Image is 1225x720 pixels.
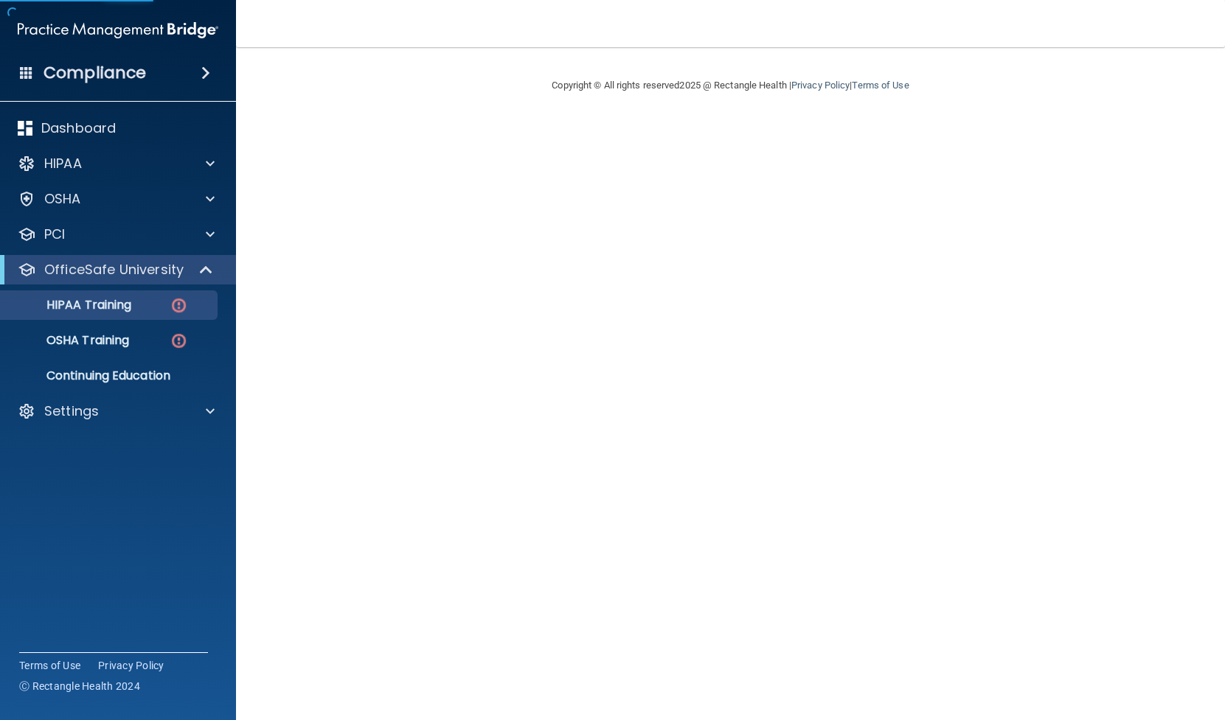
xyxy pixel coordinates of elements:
a: Privacy Policy [98,658,164,673]
a: Terms of Use [852,80,909,91]
p: HIPAA [44,155,82,172]
img: danger-circle.6113f641.png [170,332,188,350]
p: PCI [44,226,65,243]
img: PMB logo [18,15,218,45]
p: Dashboard [41,119,116,137]
a: Settings [18,402,215,420]
p: OfficeSafe University [44,261,184,279]
p: Continuing Education [10,368,211,383]
a: Dashboard [18,119,215,137]
a: OSHA [18,190,215,208]
p: HIPAA Training [10,298,131,312]
a: Terms of Use [19,658,80,673]
h4: Compliance [44,63,146,83]
p: OSHA [44,190,81,208]
a: Privacy Policy [791,80,850,91]
a: OfficeSafe University [18,261,214,279]
div: Copyright © All rights reserved 2025 @ Rectangle Health | | [462,62,1000,109]
img: danger-circle.6113f641.png [170,296,188,315]
a: PCI [18,226,215,243]
p: OSHA Training [10,333,129,348]
a: HIPAA [18,155,215,172]
img: dashboard.aa5b2476.svg [18,121,32,136]
p: Settings [44,402,99,420]
span: Ⓒ Rectangle Health 2024 [19,679,140,693]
